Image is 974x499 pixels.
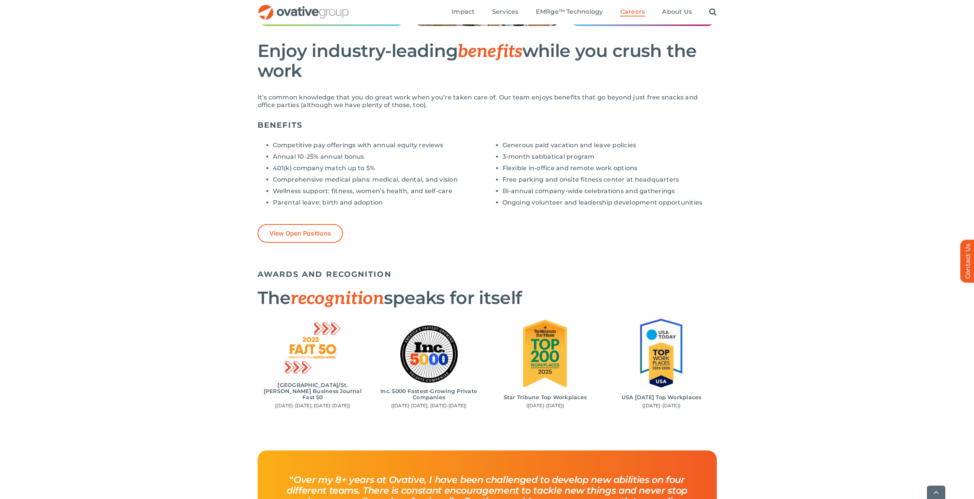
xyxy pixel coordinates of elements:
[492,394,599,400] h6: Star Tribune Top Workplaces
[606,317,717,409] div: 4 / 4
[492,403,599,409] p: ([DATE]-[DATE])
[259,382,366,400] h6: [GEOGRAPHIC_DATA]/St. [PERSON_NAME] Business Journal Fast 50
[536,8,603,16] a: EMRge™ Technology
[273,199,487,206] li: Parental leave: birth and adoption
[258,41,717,80] h2: Enjoy industry-leading while you crush the work
[502,176,717,184] li: Free parking and onsite fitness center at headquarters
[258,4,349,11] a: OG_Full_horizontal_RGB
[608,394,715,400] h6: USA [DATE] Top Workplaces
[273,153,487,161] li: Annual 10-25% annual bonus
[662,8,692,16] a: About Us
[258,319,368,409] div: 1 / 4
[258,224,343,243] a: View Open Positions
[490,317,600,409] div: 3 / 4
[502,187,717,195] li: Bi-annual company-wide celebrations and gatherings
[269,230,331,237] span: View Open Positions
[258,120,717,130] h5: BENEFITS
[502,199,717,206] li: Ongoing volunteer and leadership development opportunities
[258,94,717,109] p: It’s common knowledge that you do great work when you’re taken care of. Our team enjoys benefits ...
[273,187,487,195] li: Wellness support: fitness, women’s health, and self-care
[258,270,717,279] h5: AWARDS AND RECOGNITION
[709,8,716,16] a: Search
[492,8,519,16] a: Services
[620,8,645,16] a: Careers
[375,403,482,409] p: ([DATE]-[DATE], [DATE]-[DATE])
[259,403,366,409] p: ([DATE]-[DATE], [DATE]-[DATE])
[273,164,487,172] li: 401(k) company match up to 5%
[273,141,487,149] li: Competitive pay offerings with annual equity reviews
[290,288,383,309] span: recognition
[502,153,717,161] li: 3-month sabbatical program
[608,403,715,409] p: ([DATE]-[DATE])
[273,176,487,184] li: Comprehensive medical plans: medical, dental, and vision
[452,8,475,16] a: Impact
[502,164,717,172] li: Flexible in-office and remote work options
[502,141,717,149] li: Generous paid vacation and leave policies
[375,388,482,400] h6: Inc. 5000 Fastest-Growing Private Companies
[374,325,484,409] div: 2 / 4
[458,41,522,62] span: benefits
[258,288,717,308] h2: The speaks for itself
